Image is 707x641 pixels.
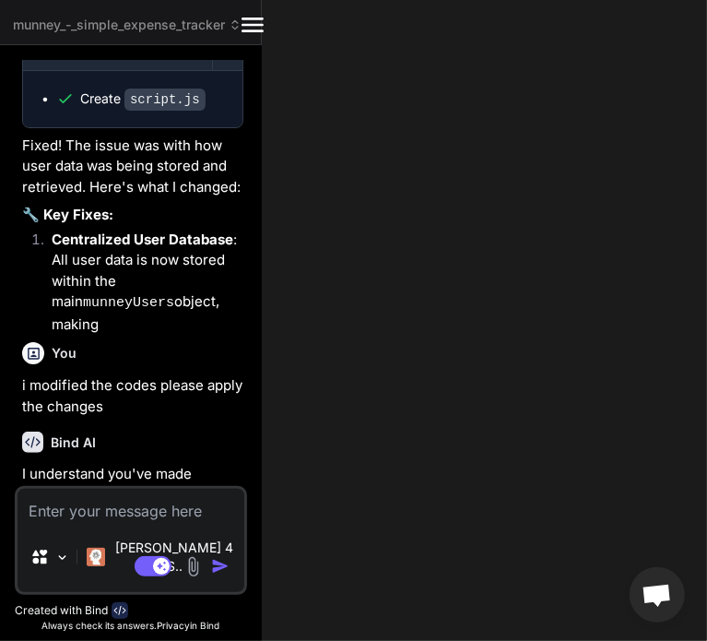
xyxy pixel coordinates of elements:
[22,375,243,417] p: i modified the codes please apply the changes
[22,206,113,223] strong: 🔧 Key Fixes:
[157,620,190,631] span: Privacy
[15,603,108,618] p: Created with Bind
[112,602,128,619] img: bind-logo
[51,433,96,452] h6: Bind AI
[87,548,105,566] img: Claude 4 Sonnet
[124,89,206,111] code: script.js
[112,539,237,576] p: [PERSON_NAME] 4 S..
[37,230,243,336] li: : All user data is now stored within the main object, making
[13,16,242,34] span: munney_-_simple_expense_tracker
[22,464,243,568] p: I understand you've made modifications to the code. However, I don't see the specific changes you...
[15,619,247,633] p: Always check its answers. in Bind
[52,344,77,362] h6: You
[22,136,243,198] p: Fixed! The issue was with how user data was being stored and retrieved. Here's what I changed:
[183,556,204,577] img: attachment
[83,295,174,311] code: munneyUsers
[52,231,233,248] strong: Centralized User Database
[630,567,685,623] a: Open chat
[54,550,70,565] img: Pick Models
[80,89,206,109] div: Create
[211,557,230,576] img: icon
